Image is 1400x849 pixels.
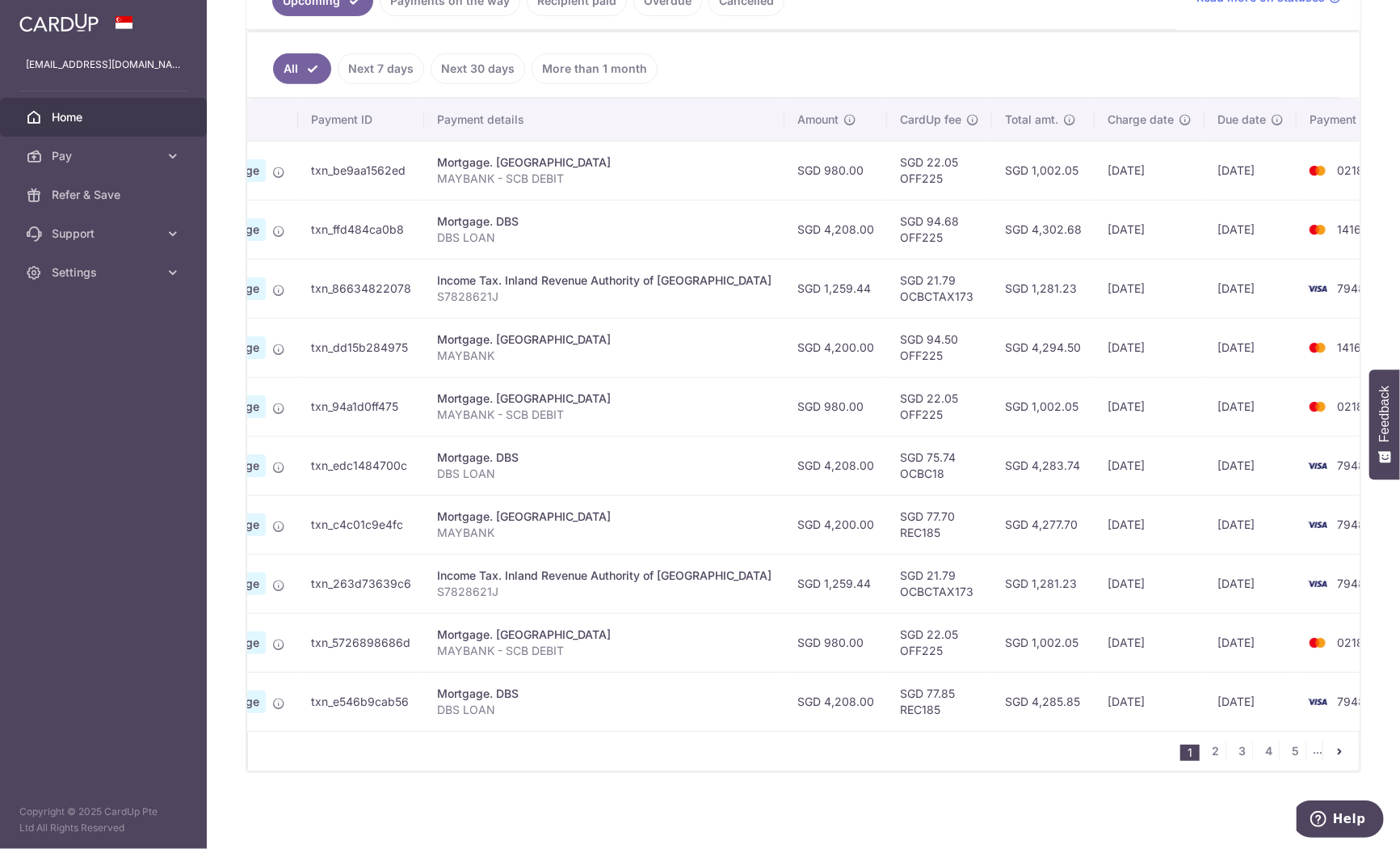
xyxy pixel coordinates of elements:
img: Bank Card [1301,397,1334,416]
span: CardUp fee [900,112,961,128]
div: Mortgage. DBS [437,686,771,702]
a: 2 [1206,741,1226,761]
td: [DATE] [1205,436,1297,495]
td: SGD 75.74 OCBC18 [887,436,992,495]
td: [DATE] [1095,200,1205,259]
td: SGD 4,285.85 [992,672,1095,731]
td: [DATE] [1095,377,1205,436]
td: SGD 4,208.00 [784,672,887,731]
td: SGD 1,281.23 [992,554,1095,613]
td: SGD 22.05 OFF225 [887,377,992,436]
p: MAYBANK [437,525,771,541]
td: SGD 4,277.70 [992,495,1095,554]
span: Pay [52,148,158,164]
li: 1 [1180,745,1200,761]
td: [DATE] [1205,672,1297,731]
td: SGD 4,208.00 [784,200,887,259]
td: SGD 77.85 REC185 [887,672,992,731]
td: SGD 4,200.00 [784,318,887,377]
span: Amount [797,112,839,128]
a: More than 1 month [532,53,658,84]
td: SGD 4,283.74 [992,436,1095,495]
td: [DATE] [1205,613,1297,672]
button: Feedback - Show survey [1369,370,1400,479]
img: Bank Card [1301,633,1334,653]
td: [DATE] [1095,495,1205,554]
span: Settings [52,264,158,281]
div: Mortgage. [GEOGRAPHIC_DATA] [437,509,771,525]
img: Bank Card [1301,161,1334,180]
td: [DATE] [1205,141,1297,200]
td: txn_dd15b284975 [298,318,424,377]
td: SGD 94.50 OFF225 [887,318,992,377]
span: Home [52,109,158,125]
th: Payment ID [298,99,424,141]
td: [DATE] [1095,141,1205,200]
td: [DATE] [1205,495,1297,554]
li: ... [1313,741,1323,761]
td: [DATE] [1095,259,1205,318]
a: Next 30 days [431,53,525,84]
div: Income Tax. Inland Revenue Authority of [GEOGRAPHIC_DATA] [437,272,771,289]
th: Payment details [424,99,784,141]
td: SGD 1,281.23 [992,259,1095,318]
span: 7948 [1337,517,1365,531]
td: txn_c4c01c9e4fc [298,495,424,554]
td: txn_263d73639c6 [298,554,424,613]
td: SGD 94.68 OFF225 [887,200,992,259]
img: Bank Card [1301,574,1334,593]
img: Bank Card [1301,338,1334,357]
td: [DATE] [1205,318,1297,377]
img: Bank Card [1301,279,1334,298]
a: 3 [1233,741,1252,761]
td: [DATE] [1095,436,1205,495]
span: 7948 [1337,695,1365,708]
p: MAYBANK - SCB DEBIT [437,407,771,423]
td: txn_5726898686d [298,613,424,672]
span: 1416 [1337,340,1361,354]
td: SGD 1,002.05 [992,377,1095,436]
a: Next 7 days [338,53,424,84]
img: Bank Card [1301,515,1334,534]
td: SGD 21.79 OCBCTAX173 [887,259,992,318]
span: Total amt. [1005,112,1058,128]
td: SGD 4,200.00 [784,495,887,554]
span: 7948 [1337,458,1365,472]
p: MAYBANK - SCB DEBIT [437,643,771,659]
td: [DATE] [1205,377,1297,436]
span: 0218 [1337,163,1364,177]
td: SGD 4,302.68 [992,200,1095,259]
td: txn_ffd484ca0b8 [298,200,424,259]
img: Bank Card [1301,220,1334,239]
td: [DATE] [1205,200,1297,259]
td: txn_be9aa1562ed [298,141,424,200]
p: DBS LOAN [437,466,771,482]
img: Bank Card [1301,456,1334,475]
td: txn_86634822078 [298,259,424,318]
td: SGD 980.00 [784,141,887,200]
td: txn_94a1d0ff475 [298,377,424,436]
iframe: Opens a widget where you can find more information [1297,800,1384,841]
td: [DATE] [1095,318,1205,377]
img: Bank Card [1301,692,1334,712]
p: [EMAIL_ADDRESS][DOMAIN_NAME] [26,57,181,73]
span: Charge date [1108,112,1174,128]
p: S7828621J [437,584,771,600]
nav: pager [1180,732,1359,771]
td: SGD 1,259.44 [784,554,887,613]
span: Support [52,226,158,242]
span: 0218 [1337,399,1364,413]
td: SGD 4,294.50 [992,318,1095,377]
td: SGD 1,002.05 [992,141,1095,200]
td: SGD 1,259.44 [784,259,887,318]
span: 1416 [1337,222,1361,236]
td: SGD 22.05 OFF225 [887,141,992,200]
td: SGD 1,002.05 [992,613,1095,672]
span: 7948 [1337,281,1365,295]
span: 0218 [1337,636,1364,649]
div: Mortgage. [GEOGRAPHIC_DATA] [437,332,771,348]
td: [DATE] [1205,259,1297,318]
td: txn_edc1484700c [298,436,424,495]
p: MAYBANK - SCB DEBIT [437,171,771,187]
